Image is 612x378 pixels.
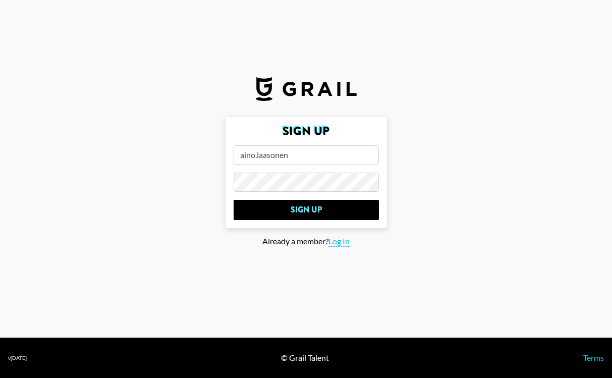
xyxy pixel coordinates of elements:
a: Terms [583,353,604,362]
img: Grail Talent Logo [256,77,357,101]
input: Email [234,145,379,165]
input: Sign Up [234,200,379,220]
div: Already a member? [8,236,604,247]
div: v [DATE] [8,355,27,361]
h2: Sign Up [234,125,379,137]
span: Log In [328,236,350,247]
div: © Grail Talent [281,353,329,363]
